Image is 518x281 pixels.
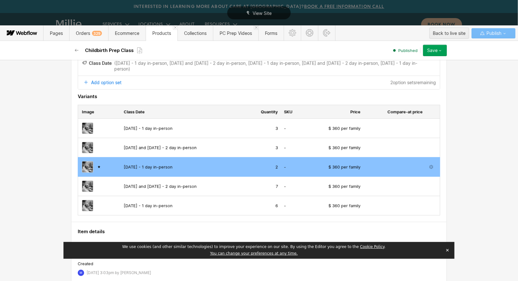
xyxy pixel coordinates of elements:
[220,30,252,36] span: PC Prep Videos
[82,161,93,173] img: 65171336591670099d80b94b_https___cdn.evbuc.com_images_486613779_1010946442063_1_original-p-130x13...
[78,240,91,246] span: Item ID
[78,105,120,119] th: Image
[390,80,436,85] div: 2 option set s remaining
[85,47,134,54] h2: Childbirth Prep Class
[115,30,139,36] span: Ecommerce
[78,261,93,266] span: Created
[76,30,102,36] span: Orders
[249,183,278,189] div: 7
[308,109,361,114] div: Price
[249,203,278,208] div: 6
[114,60,431,72] div: ( [DATE] - 1 day in-person, [DATE] and [DATE] - 2 day in-person, [DATE] - 1 day in-person, [DATE]...
[91,80,122,85] div: Add option set
[120,138,246,157] td: [DATE] and [DATE] - 2 day in-person
[485,29,501,38] span: Publish
[184,30,207,36] span: Collections
[423,45,447,56] button: Save
[472,28,515,38] button: Publish
[152,30,171,36] span: Products
[50,30,63,36] span: Pages
[360,245,384,249] a: Cookie Policy
[120,119,246,138] td: [DATE] - 1 day in-person
[249,145,278,150] div: 3
[122,245,386,249] span: We use cookies (and other similar technologies) to improve your experience on our site. By using ...
[429,28,469,39] button: Back to live site
[78,228,440,235] h4: Item details
[308,183,361,189] div: $ 360 per family
[82,200,93,211] img: 65171336591670099d80b94b_https___cdn.evbuc.com_images_486613779_1010946442063_1_original-p-130x13...
[280,119,306,138] td: -
[249,164,278,170] div: 2
[253,10,272,16] span: View Site
[82,122,93,134] img: 65171336591670099d80b94b_https___cdn.evbuc.com_images_486613779_1010946442063_1_original-p-130x13...
[308,203,361,208] div: $ 360 per family
[120,196,246,215] td: [DATE] - 1 day in-person
[92,31,102,36] div: 329
[82,180,93,192] img: 65171336591670099d80b94b_https___cdn.evbuc.com_images_486613779_1010946442063_1_original-p-130x13...
[249,109,278,114] div: Quantity
[433,29,466,38] div: Back to live site
[87,271,151,275] div: [DATE] 3:03pm by [PERSON_NAME]
[280,105,306,119] th: SKU
[120,157,246,177] td: [DATE] - 1 day in-person
[365,109,423,114] div: Compare-at price
[280,138,306,157] td: -
[89,60,112,72] div: Class Date
[120,105,246,119] th: Class Date
[308,164,361,170] div: $ 360 per family
[254,25,258,30] a: Close 'PC Prep Videos' tab
[280,196,306,215] td: -
[210,251,298,256] button: You can change your preferences at any time.
[308,125,361,131] div: $ 360 per family
[249,125,278,131] div: 3
[280,177,306,196] td: -
[265,30,277,36] span: Forms
[82,142,93,153] img: 65171336591670099d80b94b_https___cdn.evbuc.com_images_486613779_1010946442063_1_original-p-130x13...
[308,145,361,150] div: $ 360 per family
[120,177,246,196] td: [DATE] and [DATE] - 2 day in-person
[427,48,438,53] div: Save
[173,25,177,30] a: Close 'Products' tab
[398,48,418,53] span: Published
[280,157,306,177] td: -
[443,245,452,255] button: Close
[78,93,440,100] h4: Variants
